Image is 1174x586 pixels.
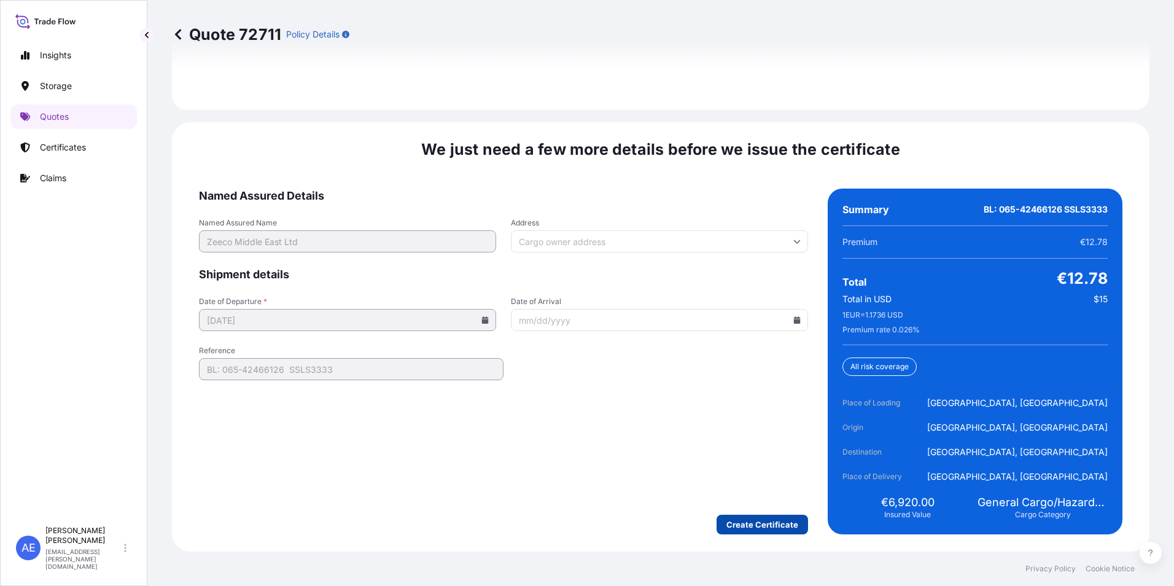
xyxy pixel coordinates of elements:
input: Your internal reference [199,358,503,380]
span: [GEOGRAPHIC_DATA], [GEOGRAPHIC_DATA] [927,397,1108,409]
span: €12.78 [1080,236,1108,248]
p: Policy Details [286,28,340,41]
span: Date of Departure [199,297,496,307]
p: Insights [40,49,71,61]
span: 1 EUR = 1.1736 USD [842,310,903,320]
a: Storage [10,74,137,98]
span: Premium [842,236,877,248]
span: Summary [842,203,889,216]
span: Destination [842,446,911,458]
span: €12.78 [1057,268,1108,288]
input: Cargo owner address [511,230,808,252]
p: [PERSON_NAME] [PERSON_NAME] [45,526,122,545]
span: Reference [199,346,503,356]
span: BL: 065-42466126 SSLS3333 [984,203,1108,216]
span: Shipment details [199,267,808,282]
a: Quotes [10,104,137,129]
span: AE [21,542,36,554]
span: Address [511,218,808,228]
span: Total [842,276,866,288]
a: Cookie Notice [1086,564,1135,574]
p: Quote 72711 [172,25,281,44]
span: Place of Delivery [842,471,911,483]
p: Storage [40,80,72,92]
p: Claims [40,172,66,184]
input: mm/dd/yyyy [511,309,808,331]
span: [GEOGRAPHIC_DATA], [GEOGRAPHIC_DATA] [927,471,1108,483]
p: Certificates [40,141,86,154]
span: Insured Value [884,510,931,520]
a: Insights [10,43,137,68]
span: Cargo Category [1015,510,1071,520]
span: General Cargo/Hazardous Material [978,495,1108,510]
span: [GEOGRAPHIC_DATA], [GEOGRAPHIC_DATA] [927,421,1108,434]
p: Create Certificate [726,518,798,531]
a: Certificates [10,135,137,160]
span: Named Assured Name [199,218,496,228]
span: Place of Loading [842,397,911,409]
span: €6,920.00 [881,495,935,510]
input: mm/dd/yyyy [199,309,496,331]
span: Premium rate 0.026 % [842,325,920,335]
span: Total in USD [842,293,892,305]
p: [EMAIL_ADDRESS][PERSON_NAME][DOMAIN_NAME] [45,548,122,570]
div: All risk coverage [842,357,917,376]
span: Date of Arrival [511,297,808,307]
p: Quotes [40,111,69,123]
span: We just need a few more details before we issue the certificate [421,139,900,159]
button: Create Certificate [717,515,808,534]
a: Claims [10,166,137,190]
span: [GEOGRAPHIC_DATA], [GEOGRAPHIC_DATA] [927,446,1108,458]
span: Named Assured Details [199,189,808,203]
span: $15 [1094,293,1108,305]
a: Privacy Policy [1025,564,1076,574]
span: Origin [842,421,911,434]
